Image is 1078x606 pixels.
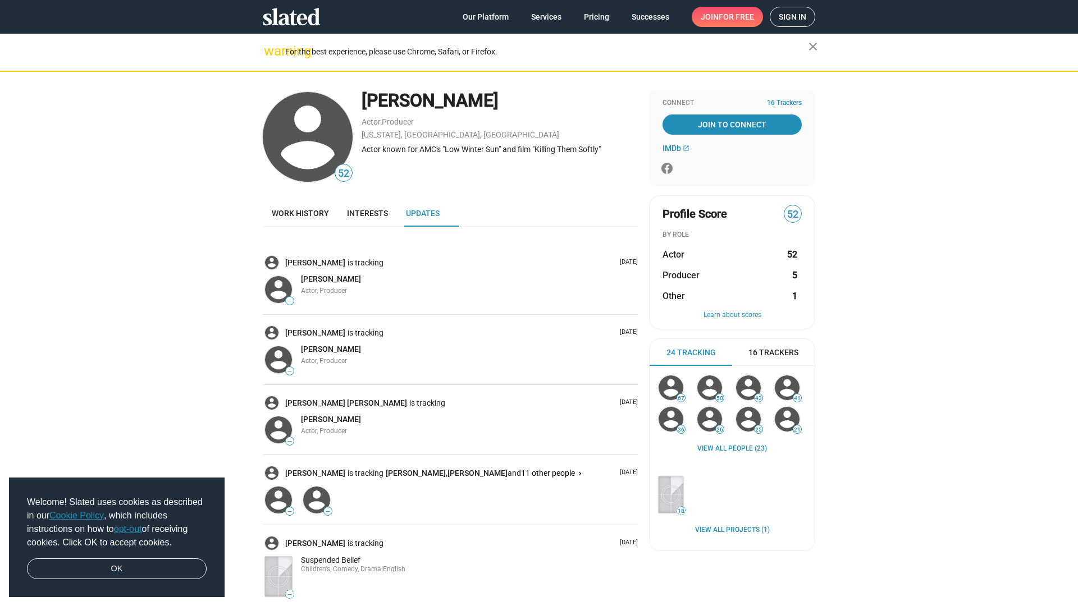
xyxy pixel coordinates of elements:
[792,290,797,302] strong: 1
[286,298,294,304] span: —
[719,7,754,27] span: for free
[301,345,361,353] span: [PERSON_NAME]
[615,469,638,477] p: [DATE]
[301,274,361,283] span: [PERSON_NAME]
[362,89,638,113] div: [PERSON_NAME]
[767,99,802,108] span: 16 Trackers
[755,395,762,402] span: 43
[348,328,386,338] span: is tracking
[615,258,638,267] p: [DATE]
[335,166,352,181] span: 52
[697,444,767,453] a: View all People (23)
[285,398,409,408] a: [PERSON_NAME] [PERSON_NAME]
[264,44,277,58] mat-icon: warning
[787,249,797,260] strong: 52
[663,99,802,108] div: Connect
[362,130,559,139] a: [US_STATE], [GEOGRAPHIC_DATA], [GEOGRAPHIC_DATA]
[386,468,447,479] a: [PERSON_NAME],
[285,538,348,549] a: [PERSON_NAME]
[301,427,347,435] span: Actor, Producer
[508,469,521,478] span: and
[666,347,716,358] span: 24 Tracking
[575,7,618,27] a: Pricing
[348,468,386,479] span: is tracking
[27,495,207,549] span: Welcome! Slated uses cookies as described in our , which includes instructions on how to of recei...
[615,539,638,547] p: [DATE]
[623,7,678,27] a: Successes
[677,395,685,402] span: 67
[677,426,685,433] span: 36
[285,44,808,59] div: For the best experience, please use Chrome, Safari, or Firefox.
[692,7,763,27] a: Joinfor free
[663,311,802,320] button: Learn about scores
[663,206,727,222] span: Profile Score
[701,7,754,27] span: Join
[285,258,348,268] a: [PERSON_NAME]
[397,200,449,227] a: Updates
[584,7,609,27] span: Pricing
[348,258,386,268] span: is tracking
[324,508,332,515] span: —
[381,120,382,126] span: ,
[272,209,329,218] span: Work history
[285,468,348,479] a: [PERSON_NAME]
[521,468,583,479] button: 11 other people
[27,558,207,580] a: dismiss cookie message
[576,469,584,479] mat-icon: keyboard_arrow_right
[748,347,798,358] span: 16 Trackers
[338,200,397,227] a: Interests
[793,395,801,402] span: 41
[301,565,381,573] span: Children's, Comedy, Drama
[447,468,508,479] a: [PERSON_NAME]
[663,114,802,135] a: Join To Connect
[386,469,447,478] span: [PERSON_NAME],
[463,7,509,27] span: Our Platform
[286,368,294,374] span: —
[663,269,700,281] span: Producer
[286,438,294,444] span: —
[9,478,225,598] div: cookieconsent
[301,344,361,355] a: [PERSON_NAME]
[779,7,806,26] span: Sign in
[406,209,440,218] span: Updates
[409,398,447,408] span: is tracking
[454,7,518,27] a: Our Platform
[286,508,294,515] span: —
[522,7,570,27] a: Services
[784,207,801,222] span: 52
[632,7,669,27] span: Successes
[663,144,681,153] span: IMDb
[347,209,388,218] span: Interests
[348,538,386,549] span: is tracking
[716,395,724,402] span: 50
[263,200,338,227] a: Work history
[677,508,685,515] span: 18
[663,249,684,260] span: Actor
[301,415,361,424] span: [PERSON_NAME]
[716,426,724,433] span: 26
[665,114,800,135] span: Join To Connect
[362,117,381,126] a: Actor
[382,117,414,126] a: Producer
[615,398,638,407] p: [DATE]
[770,7,815,27] a: Sign in
[531,7,561,27] span: Services
[615,328,638,337] p: [DATE]
[806,40,820,53] mat-icon: close
[695,526,770,535] a: View all Projects (1)
[793,426,801,433] span: 21
[49,511,104,520] a: Cookie Policy
[792,269,797,281] strong: 5
[447,469,508,478] span: [PERSON_NAME]
[755,426,762,433] span: 25
[663,144,689,153] a: IMDb
[285,328,348,338] a: [PERSON_NAME]
[286,591,294,598] span: —
[683,145,689,151] mat-icon: open_in_new
[383,565,405,573] span: English
[663,231,802,240] div: BY ROLE
[381,565,383,573] span: |
[663,290,685,302] span: Other
[301,287,347,295] span: Actor, Producer
[301,357,347,365] span: Actor, Producer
